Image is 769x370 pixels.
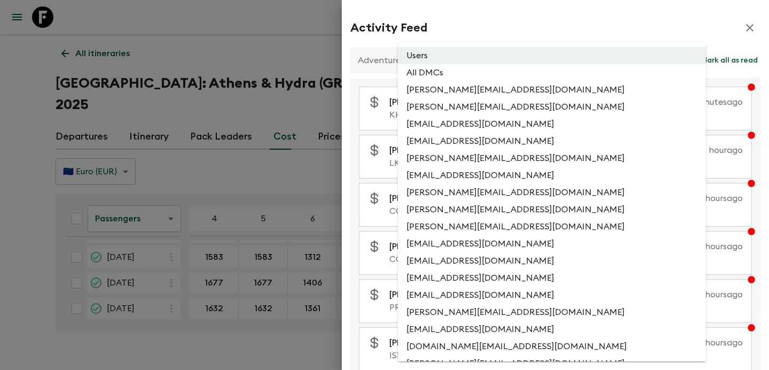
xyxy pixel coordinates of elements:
[398,115,706,133] li: [EMAIL_ADDRESS][DOMAIN_NAME]
[398,252,706,269] li: [EMAIL_ADDRESS][DOMAIN_NAME]
[398,269,706,287] li: [EMAIL_ADDRESS][DOMAIN_NAME]
[398,338,706,355] li: [DOMAIN_NAME][EMAIL_ADDRESS][DOMAIN_NAME]
[398,304,706,321] li: [PERSON_NAME][EMAIL_ADDRESS][DOMAIN_NAME]
[398,321,706,338] li: [EMAIL_ADDRESS][DOMAIN_NAME]
[398,287,706,304] li: [EMAIL_ADDRESS][DOMAIN_NAME]
[398,64,706,81] li: All DMCs
[398,81,706,98] li: [PERSON_NAME][EMAIL_ADDRESS][DOMAIN_NAME]
[398,150,706,167] li: [PERSON_NAME][EMAIL_ADDRESS][DOMAIN_NAME]
[398,167,706,184] li: [EMAIL_ADDRESS][DOMAIN_NAME]
[398,184,706,201] li: [PERSON_NAME][EMAIL_ADDRESS][DOMAIN_NAME]
[398,218,706,235] li: [PERSON_NAME][EMAIL_ADDRESS][DOMAIN_NAME]
[398,201,706,218] li: [PERSON_NAME][EMAIL_ADDRESS][DOMAIN_NAME]
[398,133,706,150] li: [EMAIL_ADDRESS][DOMAIN_NAME]
[398,235,706,252] li: [EMAIL_ADDRESS][DOMAIN_NAME]
[398,47,706,64] li: Users
[398,98,706,115] li: [PERSON_NAME][EMAIL_ADDRESS][DOMAIN_NAME]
